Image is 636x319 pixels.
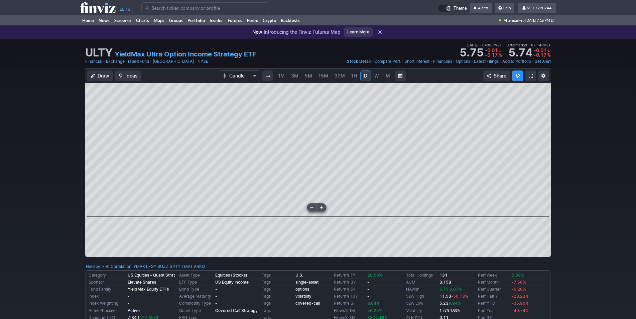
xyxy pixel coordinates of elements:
[150,58,152,65] span: •
[470,3,492,13] a: Alerts
[460,47,484,58] strong: 5.75
[374,58,401,65] a: Compare Perf.
[260,272,294,279] td: Tags
[128,301,130,306] b: -
[477,300,510,307] td: Perf YTD
[128,280,156,285] b: Elevate Shares
[215,301,217,306] b: -
[405,300,438,307] td: 52W Low
[333,307,366,314] td: Flows% 1M
[85,58,102,65] a: Financial
[374,73,379,78] span: W
[535,58,551,65] a: Set Alert
[512,294,529,299] span: -23.23%
[87,272,126,279] td: Category
[86,263,109,270] div: :
[367,280,369,285] b: -
[109,263,205,270] div: | :
[225,15,245,25] a: Futures
[87,279,126,286] td: Sponsor
[215,294,217,299] b: -
[215,287,217,292] b: -
[347,58,371,65] a: Stock Detail
[395,70,406,81] button: Range
[215,273,247,278] b: Equities (Stocks)
[518,3,556,13] a: MFE7220744
[319,73,328,78] span: 15M
[525,70,536,81] a: Fullscreen
[439,280,451,285] b: 3.15B
[245,15,260,25] a: Forex
[367,301,380,306] span: 8.04%
[528,43,530,47] span: •
[474,58,499,65] a: Latest Filings
[456,58,470,65] a: Options
[371,70,382,81] a: W
[439,287,449,292] span: 5.75
[86,264,100,269] a: Held by
[295,273,303,278] a: U.S.
[335,73,345,78] span: 30M
[367,273,382,278] span: 20.56%
[371,58,374,65] span: •
[295,294,311,299] b: volatility
[288,70,301,81] a: 3M
[167,15,185,25] a: Groups
[474,59,499,64] span: Latest Filings
[480,43,481,47] span: •
[333,293,366,300] td: Return% 10Y
[260,307,294,314] td: Tags
[134,15,151,25] a: Charts
[512,308,529,313] span: -49.74%
[215,308,258,313] b: Covered Call Strategy
[532,58,534,65] span: •
[295,301,320,306] b: covered-call
[307,203,316,211] button: Zoom out
[87,70,113,81] button: Draw
[98,72,109,79] span: Draw
[275,70,288,81] a: 1M
[527,5,551,10] span: MFE7220744
[178,300,214,307] td: Commodity Type
[305,73,312,78] span: 5M
[382,70,393,81] a: M
[499,58,502,65] span: •
[146,263,156,270] a: LFGY
[344,27,373,37] a: Learn More
[477,279,510,286] td: Perf Month
[260,286,294,293] td: Tags
[85,47,113,58] h1: ULTY
[115,49,256,59] a: YieldMax Ultra Option Income Strategy ETF
[260,279,294,286] td: Tags
[295,287,309,292] a: options
[347,59,371,64] span: Stock Detail
[195,58,197,65] span: •
[485,47,498,53] span: -0.01
[495,3,514,13] a: Help
[439,294,468,299] b: 11.53
[374,59,401,64] span: Compare Perf.
[367,308,382,313] span: 56.25%
[260,300,294,307] td: Tags
[471,58,473,65] span: •
[178,272,214,279] td: Asset Type
[405,293,438,300] td: 52W High
[178,286,214,293] td: Bond Type
[87,293,126,300] td: Index
[178,279,214,286] td: ETF Type
[485,52,498,58] span: -0.17
[229,72,250,79] span: Candle
[454,5,467,12] span: Theme
[219,70,260,81] button: Chart Type
[178,293,214,300] td: Average Maturity
[87,300,126,307] td: Index Weighting
[364,73,367,78] span: D
[128,287,169,292] b: YieldMax Equity ETFs
[477,272,510,279] td: Perf Week
[439,273,448,278] b: 131
[133,263,145,270] a: YMAX
[332,70,348,81] a: 30M
[534,47,546,53] span: -0.01
[106,58,149,65] a: Exchange Traded Fund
